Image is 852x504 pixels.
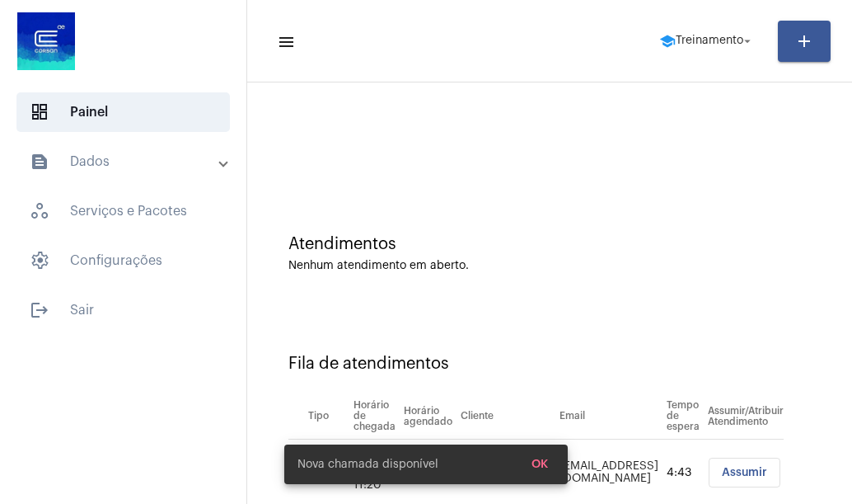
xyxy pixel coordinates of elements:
mat-icon: school [659,33,676,49]
mat-expansion-panel-header: sidenav iconDados [10,142,246,181]
mat-icon: sidenav icon [30,300,49,320]
span: Painel [16,92,230,132]
mat-icon: sidenav icon [30,152,49,172]
mat-icon: sidenav icon [277,32,293,52]
span: sidenav icon [30,251,49,271]
th: Horário de chegada [349,393,400,440]
mat-icon: arrow_drop_down [740,34,755,49]
span: Configurações [16,241,230,280]
span: sidenav icon [30,201,49,221]
mat-panel-title: Dados [30,152,220,172]
th: Cliente [456,393,555,440]
button: Assumir [709,458,780,488]
div: Atendimentos [288,235,811,253]
th: Horário agendado [400,393,456,440]
div: Nenhum atendimento em aberto. [288,260,811,272]
span: Assumir [722,467,767,478]
span: Nova chamada disponível [297,456,438,473]
span: Serviços e Pacotes [16,191,230,231]
span: Sair [16,290,230,330]
span: OK [531,459,548,470]
th: Tempo de espera [662,393,704,440]
span: sidenav icon [30,102,49,122]
th: Assumir/Atribuir Atendimento [704,393,784,440]
div: Fila de atendimentos [288,355,811,373]
mat-chip-list: selection [708,458,784,488]
th: Tipo [288,393,349,440]
th: Email [555,393,662,440]
button: OK [518,450,561,479]
img: d4669ae0-8c07-2337-4f67-34b0df7f5ae4.jpeg [13,8,79,74]
span: Treinamento [676,35,743,47]
mat-icon: add [794,31,814,51]
button: Treinamento [649,25,765,58]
